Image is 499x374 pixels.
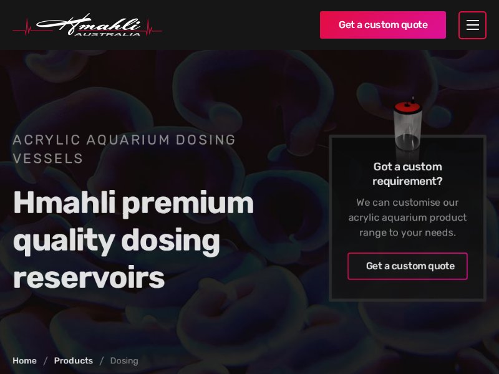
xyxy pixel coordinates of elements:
[12,184,289,296] h2: Hmahli premium quality dosing reservoirs
[12,357,37,365] a: Home
[110,357,138,365] div: Dosing
[12,131,289,168] h1: Acrylic Aquarium Dosing Vessels
[54,357,93,365] a: Products
[366,259,449,274] div: Get a custom quote
[458,11,487,39] div: menu
[12,13,162,37] img: Hmahli Australia Logo
[347,82,468,190] img: Dosing
[347,159,468,189] h6: Got a custom requirement?
[347,195,468,240] div: We can customise our acrylic aquarium product range to your needs.
[320,11,446,39] a: Get a custom quote
[12,13,308,37] a: home
[347,252,468,280] a: Get a custom quote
